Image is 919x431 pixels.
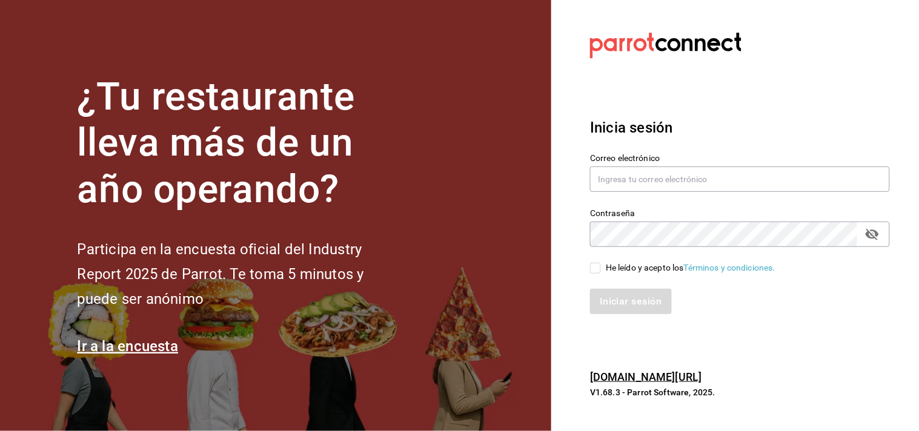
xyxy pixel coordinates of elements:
button: passwordField [862,224,883,245]
h3: Inicia sesión [590,117,890,139]
p: V1.68.3 - Parrot Software, 2025. [590,386,890,398]
a: Términos y condiciones. [684,263,775,272]
h2: Participa en la encuesta oficial del Industry Report 2025 de Parrot. Te toma 5 minutos y puede se... [77,237,404,311]
label: Contraseña [590,209,890,217]
a: [DOMAIN_NAME][URL] [590,370,702,383]
div: He leído y acepto los [606,262,775,274]
label: Correo electrónico [590,154,890,162]
input: Ingresa tu correo electrónico [590,166,890,192]
h1: ¿Tu restaurante lleva más de un año operando? [77,74,404,213]
a: Ir a la encuesta [77,338,178,355]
